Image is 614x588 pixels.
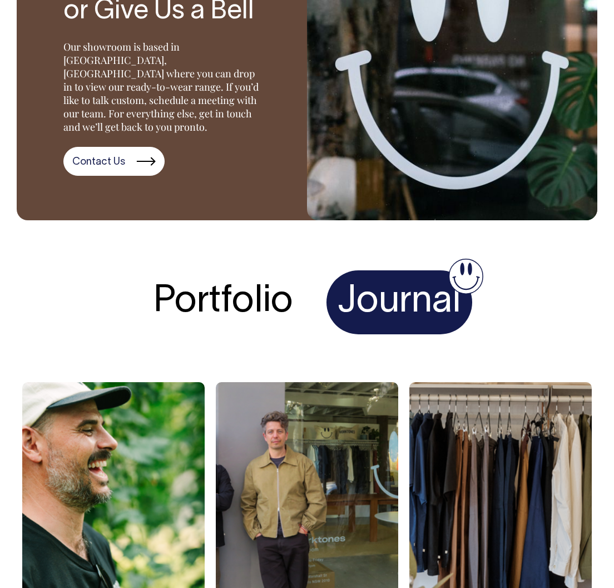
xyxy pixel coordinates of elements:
h4: Journal [326,270,472,334]
a: Contact Us [63,147,165,176]
h4: Portfolio [142,270,304,334]
p: Our showroom is based in [GEOGRAPHIC_DATA], [GEOGRAPHIC_DATA] where you can drop in to view our r... [63,40,263,134]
